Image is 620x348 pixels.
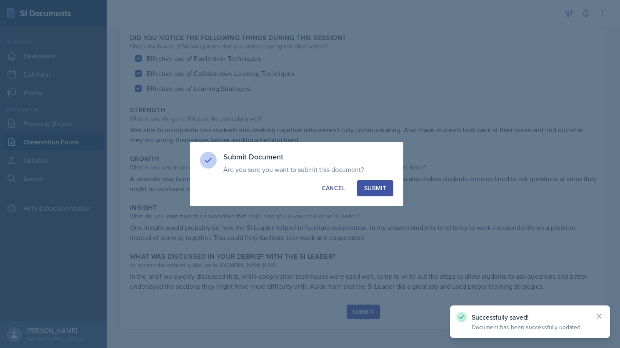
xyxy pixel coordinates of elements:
[357,180,393,196] button: Submit
[223,152,393,162] h3: Submit Document
[223,165,393,174] p: Are you sure you want to submit this document?
[315,180,352,196] button: Cancel
[364,184,386,192] div: Submit
[472,313,588,321] p: Successfully saved!
[322,184,345,192] div: Cancel
[472,323,588,331] p: Document has been successfully updated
